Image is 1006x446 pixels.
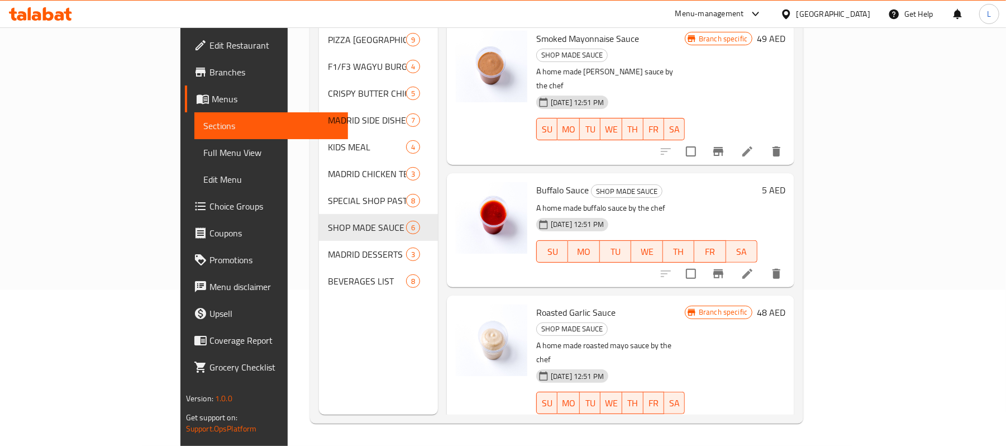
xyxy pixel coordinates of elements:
[194,166,349,193] a: Edit Menu
[627,121,638,137] span: TH
[537,322,607,335] span: SHOP MADE SAUCE
[328,194,406,207] div: SPECIAL SHOP PASTA
[668,244,690,260] span: TH
[203,146,340,159] span: Full Menu View
[209,200,340,213] span: Choice Groups
[319,107,438,134] div: MADRID SIDE DISHES7
[407,115,419,126] span: 7
[757,31,785,46] h6: 49 AED
[407,142,419,153] span: 4
[328,87,406,100] span: CRISPY BUTTER CHICKEN BURGERS
[536,118,557,140] button: SU
[541,395,553,411] span: SU
[406,221,420,234] div: items
[541,244,564,260] span: SU
[328,33,406,46] div: PIZZA MADRID
[328,140,406,154] span: KIDS MEAL
[185,273,349,300] a: Menu disclaimer
[536,182,589,198] span: Buffalo Sauce
[209,226,340,240] span: Coupons
[648,121,660,137] span: FR
[215,391,232,406] span: 1.0.0
[185,327,349,354] a: Coverage Report
[319,80,438,107] div: CRISPY BUTTER CHICKEN BURGERS5
[679,140,703,163] span: Select to update
[209,334,340,347] span: Coverage Report
[726,240,757,263] button: SA
[536,322,608,336] div: SHOP MADE SAUCE
[185,220,349,246] a: Coupons
[194,139,349,166] a: Full Menu View
[546,97,608,108] span: [DATE] 12:51 PM
[406,167,420,181] div: items
[705,260,732,287] button: Branch-specific-item
[406,248,420,261] div: items
[536,201,757,215] p: A home made buffalo sauce by the chef
[591,184,662,198] div: SHOP MADE SAUCE
[584,395,596,411] span: TU
[456,305,527,376] img: Roasted Garlic Sauce
[536,65,685,93] p: A home made [PERSON_NAME] sauce by the chef
[209,360,340,374] span: Grocery Checklist
[705,412,732,439] button: Branch-specific-item
[600,118,622,140] button: WE
[557,118,580,140] button: MO
[209,65,340,79] span: Branches
[636,244,658,260] span: WE
[407,61,419,72] span: 4
[194,112,349,139] a: Sections
[456,31,527,102] img: Smoked Mayonnaise Sauce
[185,354,349,381] a: Grocery Checklist
[406,113,420,127] div: items
[185,193,349,220] a: Choice Groups
[541,121,553,137] span: SU
[546,219,608,230] span: [DATE] 12:51 PM
[536,30,639,47] span: Smoked Mayonnaise Sauce
[328,248,406,261] span: MADRID DESSERTS
[407,88,419,99] span: 5
[675,7,744,21] div: Menu-management
[664,392,685,414] button: SA
[757,305,785,320] h6: 48 AED
[406,60,420,73] div: items
[406,140,420,154] div: items
[664,118,685,140] button: SA
[987,8,991,20] span: L
[328,113,406,127] span: MADRID SIDE DISHES
[203,119,340,132] span: Sections
[546,371,608,382] span: [DATE] 12:51 PM
[679,414,703,437] span: Select to update
[763,138,790,165] button: delete
[694,34,752,44] span: Branch specific
[797,8,870,20] div: [GEOGRAPHIC_DATA]
[762,182,785,198] h6: 5 AED
[328,274,406,288] span: BEVERAGES LIST
[643,118,664,140] button: FR
[209,39,340,52] span: Edit Restaurant
[643,392,664,414] button: FR
[536,240,568,263] button: SU
[592,185,662,198] span: SHOP MADE SAUCE
[319,134,438,160] div: KIDS MEAL4
[406,33,420,46] div: items
[406,274,420,288] div: items
[604,244,627,260] span: TU
[562,121,575,137] span: MO
[584,121,596,137] span: TU
[328,167,406,181] span: MADRID CHICKEN TENDERS
[605,395,618,411] span: WE
[536,49,608,62] div: SHOP MADE SAUCE
[568,240,599,263] button: MO
[319,26,438,53] div: PIZZA [GEOGRAPHIC_DATA]9
[185,59,349,86] a: Branches
[319,241,438,268] div: MADRID DESSERTS3
[694,240,726,263] button: FR
[694,307,752,317] span: Branch specific
[186,421,257,436] a: Support.OpsPlatform
[319,160,438,187] div: MADRID CHICKEN TENDERS3
[406,194,420,207] div: items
